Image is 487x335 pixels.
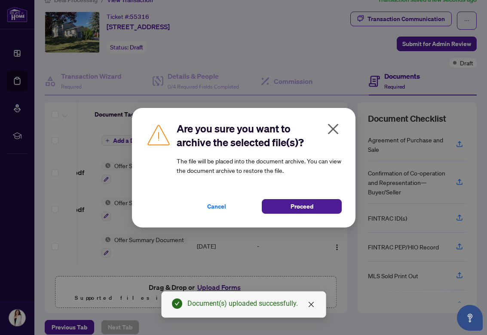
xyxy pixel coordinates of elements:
button: Proceed [262,199,342,214]
img: Caution Icon [146,122,172,148]
button: Cancel [177,199,257,214]
span: Proceed [290,200,313,213]
span: Cancel [207,200,226,213]
article: The file will be placed into the document archive. You can view the document archive to restore t... [177,156,342,175]
a: Close [306,300,316,309]
h2: Are you sure you want to archive the selected file(s)? [177,122,342,149]
span: close [326,122,340,136]
span: check-circle [172,298,182,309]
div: Document(s) uploaded successfully. [187,298,315,309]
button: Open asap [457,305,483,331]
span: close [308,301,315,308]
